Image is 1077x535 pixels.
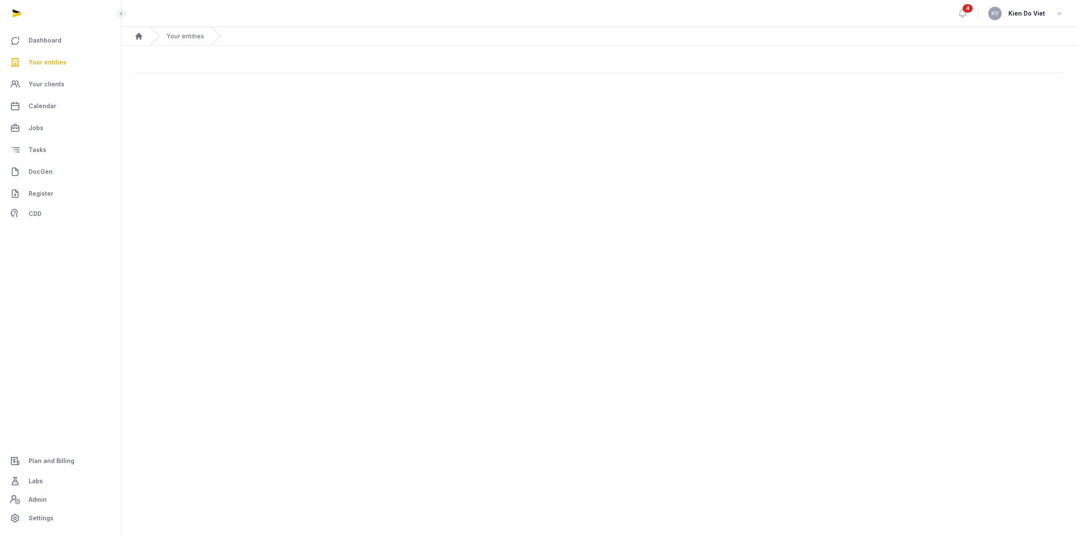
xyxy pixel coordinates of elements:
[29,101,56,111] span: Calendar
[167,32,204,40] a: Your entities
[1008,8,1045,19] span: Kien Do Viet
[7,74,114,94] a: Your clients
[29,495,47,505] span: Admin
[29,57,66,67] span: Your entities
[7,508,114,528] a: Settings
[7,96,114,116] a: Calendar
[29,79,64,89] span: Your clients
[988,7,1002,20] button: KV
[7,205,114,222] a: CDD
[7,491,114,508] a: Admin
[29,167,53,177] span: DocGen
[29,476,43,486] span: Labs
[7,140,114,160] a: Tasks
[963,4,973,13] span: 4
[7,471,114,491] a: Labs
[992,11,999,16] span: KV
[29,145,46,155] span: Tasks
[7,52,114,72] a: Your entities
[29,456,74,466] span: Plan and Billing
[7,30,114,51] a: Dashboard
[7,118,114,138] a: Jobs
[7,451,114,471] a: Plan and Billing
[29,123,43,133] span: Jobs
[29,513,53,523] span: Settings
[29,209,42,219] span: CDD
[29,35,61,45] span: Dashboard
[121,27,1077,46] nav: Breadcrumb
[7,184,114,204] a: Register
[29,189,53,199] span: Register
[7,162,114,182] a: DocGen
